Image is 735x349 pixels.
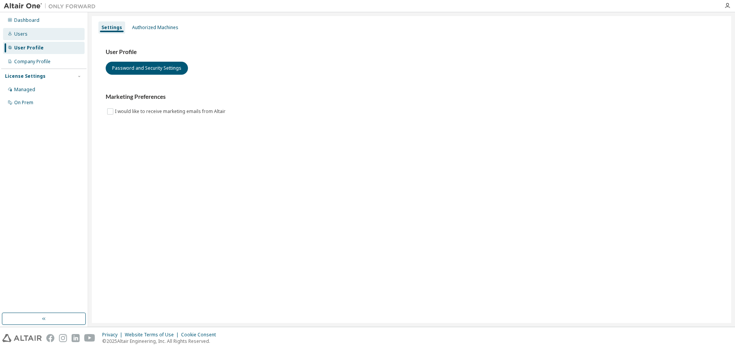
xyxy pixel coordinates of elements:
div: Managed [14,87,35,93]
div: Cookie Consent [181,332,220,338]
div: On Prem [14,100,33,106]
div: User Profile [14,45,44,51]
label: I would like to receive marketing emails from Altair [115,107,227,116]
div: Settings [101,25,122,31]
img: youtube.svg [84,334,95,342]
img: altair_logo.svg [2,334,42,342]
button: Password and Security Settings [106,62,188,75]
img: Altair One [4,2,100,10]
img: facebook.svg [46,334,54,342]
img: instagram.svg [59,334,67,342]
div: Privacy [102,332,125,338]
div: Authorized Machines [132,25,178,31]
div: Dashboard [14,17,39,23]
h3: User Profile [106,48,717,56]
p: © 2025 Altair Engineering, Inc. All Rights Reserved. [102,338,220,344]
div: Website Terms of Use [125,332,181,338]
div: License Settings [5,73,46,79]
div: Company Profile [14,59,51,65]
img: linkedin.svg [72,334,80,342]
div: Users [14,31,28,37]
h3: Marketing Preferences [106,93,717,101]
